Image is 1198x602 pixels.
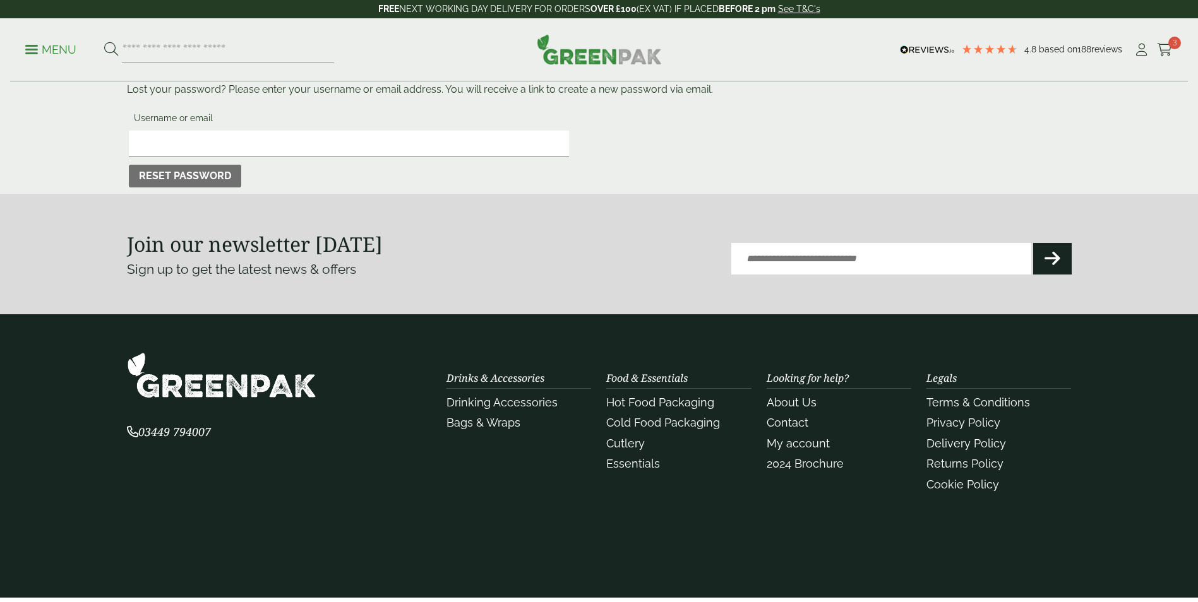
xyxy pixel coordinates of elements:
[1157,44,1173,56] i: Cart
[767,416,808,429] a: Contact
[25,42,76,57] p: Menu
[1077,44,1091,54] span: 188
[606,396,714,409] a: Hot Food Packaging
[961,44,1018,55] div: 4.79 Stars
[926,478,999,491] a: Cookie Policy
[926,437,1006,450] a: Delivery Policy
[926,416,1000,429] a: Privacy Policy
[129,165,241,187] button: Reset password
[900,45,955,54] img: REVIEWS.io
[767,457,844,470] a: 2024 Brochure
[778,4,820,14] a: See T&C's
[127,230,383,257] strong: Join our newsletter [DATE]
[606,457,660,470] a: Essentials
[127,427,211,439] a: 03449 794007
[1024,44,1039,54] span: 4.8
[1091,44,1122,54] span: reviews
[1039,44,1077,54] span: Based on
[127,424,211,439] span: 03449 794007
[127,352,316,398] img: GreenPak Supplies
[926,396,1030,409] a: Terms & Conditions
[537,34,662,64] img: GreenPak Supplies
[606,416,720,429] a: Cold Food Packaging
[1134,44,1149,56] i: My Account
[719,4,776,14] strong: BEFORE 2 pm
[767,437,830,450] a: My account
[25,42,76,55] a: Menu
[127,259,552,280] p: Sign up to get the latest news & offers
[446,396,558,409] a: Drinking Accessories
[1157,40,1173,59] a: 3
[606,437,645,450] a: Cutlery
[129,109,569,131] label: Username or email
[378,4,399,14] strong: FREE
[926,457,1003,470] a: Returns Policy
[127,82,1072,97] p: Lost your password? Please enter your username or email address. You will receive a link to creat...
[767,396,817,409] a: About Us
[1168,37,1181,49] span: 3
[590,4,637,14] strong: OVER £100
[446,416,520,429] a: Bags & Wraps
